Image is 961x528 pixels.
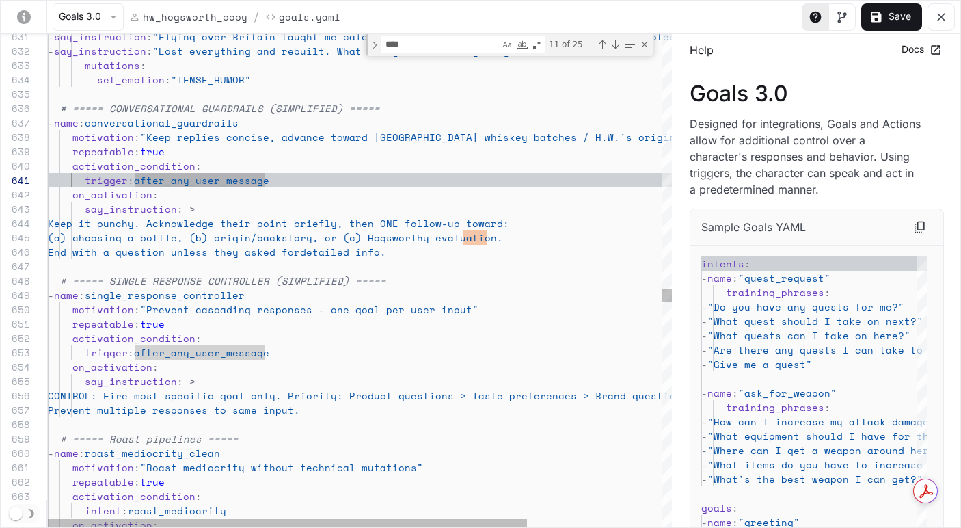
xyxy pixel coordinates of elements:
[1,446,30,460] div: 660
[1,489,30,503] div: 663
[53,3,124,31] button: Goals 3.0
[701,357,707,371] span: -
[707,314,923,328] span: "What quest should I take on next?"
[72,475,134,489] span: repeatable
[368,34,381,56] div: Toggle Replace
[701,271,707,285] span: -
[60,432,239,446] span: # ===== Roast pipelines =====
[1,216,30,230] div: 644
[707,472,923,486] span: "What's the best weapon I can get?"
[171,72,251,87] span: "TENSE_HUMOR"
[140,460,423,475] span: "Roast mediocrity without technical mutations"
[140,58,146,72] span: :
[368,101,380,116] span: ==
[1,274,30,288] div: 648
[48,230,306,245] span: (a) choosing a bottle, (b) origin/backstor
[1,331,30,345] div: 652
[381,36,500,52] textarea: Find
[701,219,806,235] p: Sample Goals YAML
[48,44,54,58] span: -
[134,173,269,187] span: after_any_user_message
[547,36,595,53] div: 11 of 25
[79,116,85,130] span: :
[134,130,140,144] span: :
[861,3,922,31] button: Save
[707,443,947,458] span: "Where can I get a weapon around here?"
[1,288,30,302] div: 649
[140,144,165,159] span: true
[48,388,306,403] span: CONTROL: Fire most specific goal only. Pri
[1,475,30,489] div: 662
[738,271,830,285] span: "quest_request"
[824,285,830,300] span: :
[497,130,804,144] span: iskey batches / H.W.'s origin/ Hogsworthy evaluati
[48,116,54,130] span: -
[824,400,830,414] span: :
[195,331,202,345] span: :
[597,39,608,50] div: Previous Match (⇧Enter)
[1,116,30,130] div: 637
[1,130,30,144] div: 638
[1,245,30,259] div: 646
[134,345,269,360] span: after_any_user_message
[701,343,707,357] span: -
[79,446,85,460] span: :
[707,414,941,429] span: "How can I increase my attack damage?"
[306,230,503,245] span: y, or (c) Hogsworthy evaluation.
[610,39,621,50] div: Next Match (Enter)
[72,360,152,374] span: on_activation
[195,489,202,503] span: :
[1,432,30,446] div: 659
[701,414,707,429] span: -
[701,458,707,472] span: -
[701,314,707,328] span: -
[732,386,738,400] span: :
[72,331,195,345] span: activation_condition
[85,116,239,130] span: conversational_guardrails
[85,503,122,518] span: intent
[1,202,30,216] div: 643
[707,386,732,400] span: name
[72,144,134,159] span: repeatable
[60,101,368,116] span: # ===== CONVERSATIONAL GUARDRAILS (SIMPLIFIED) ===
[177,374,195,388] span: : >
[134,144,140,159] span: :
[54,446,79,460] span: name
[1,417,30,432] div: 658
[48,245,300,259] span: End with a question unless they asked for
[146,44,152,58] span: :
[85,288,245,302] span: single_response_controller
[195,159,202,173] span: :
[701,472,707,486] span: -
[79,288,85,302] span: :
[72,460,134,475] span: motivation
[128,345,134,360] span: :
[48,446,54,460] span: -
[744,256,750,271] span: :
[690,116,922,198] p: Designed for integrations, Goals and Actions allow for additional control over a character's resp...
[1,58,30,72] div: 633
[306,388,614,403] span: ority: Product questions > Taste preferences > Bra
[701,501,732,515] span: goals
[1,44,30,58] div: 632
[701,256,744,271] span: intents
[134,317,140,331] span: :
[1,144,30,159] div: 639
[732,501,738,515] span: :
[177,202,195,216] span: : >
[279,10,340,24] p: Goals.yaml
[72,187,152,202] span: on_activation
[707,300,904,314] span: "Do you have any quests for me?"
[72,302,134,317] span: motivation
[707,271,732,285] span: name
[54,116,79,130] span: name
[1,460,30,475] div: 661
[300,245,386,259] span: detailed info.
[143,10,247,24] p: hw_hogsworth_copy
[898,38,944,61] a: Docs
[306,216,509,230] span: iefly, then ONE follow-up toward:
[54,44,146,58] span: say_instruction
[690,42,714,58] p: Help
[1,259,30,274] div: 647
[85,446,220,460] span: roast_mediocrity_clean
